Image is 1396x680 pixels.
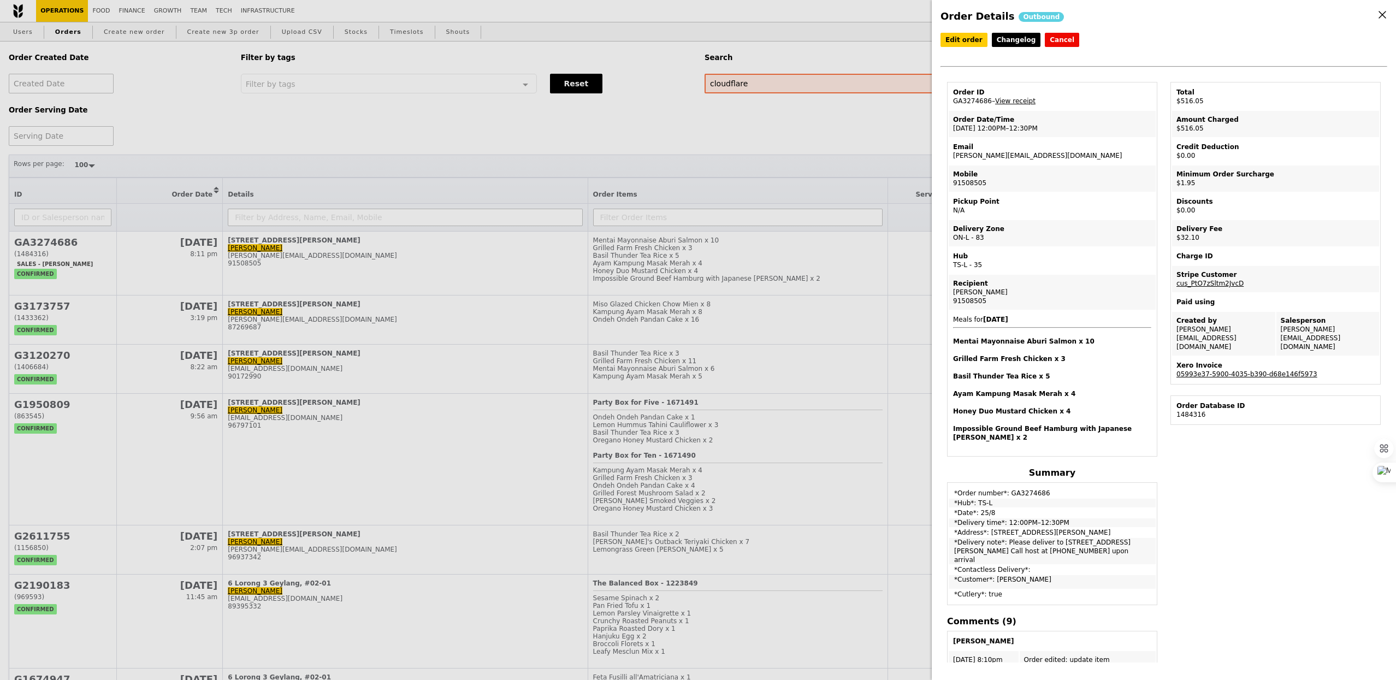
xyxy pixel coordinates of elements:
[1172,220,1379,246] td: $32.10
[949,565,1156,574] td: *Contactless Delivery*:
[949,508,1156,517] td: *Date*: 25/8
[983,316,1008,323] b: [DATE]
[953,252,1151,261] div: Hub
[1276,312,1380,356] td: [PERSON_NAME] [EMAIL_ADDRESS][DOMAIN_NAME]
[953,372,1151,381] h4: Basil Thunder Tea Rice x 5
[953,224,1151,233] div: Delivery Zone
[947,616,1157,626] h4: Comments (9)
[953,170,1151,179] div: Mobile
[1176,224,1375,233] div: Delivery Fee
[949,484,1156,498] td: *Order number*: GA3274686
[1176,298,1375,306] div: Paid using
[940,33,987,47] a: Edit order
[1172,111,1379,137] td: $516.05
[953,197,1151,206] div: Pickup Point
[953,316,1151,442] span: Meals for
[1176,88,1375,97] div: Total
[1176,370,1317,378] a: 05993e37-5900-4035-b390-d68e146f5973
[1176,143,1375,151] div: Credit Deduction
[1172,138,1379,164] td: $0.00
[940,10,1014,22] span: Order Details
[953,389,1151,398] h4: Ayam Kampung Masak Merah x 4
[949,538,1156,564] td: *Delivery note*: Please deliver to [STREET_ADDRESS][PERSON_NAME] Call host at [PHONE_NUMBER] upon...
[949,590,1156,604] td: *Cutlery*: true
[953,88,1151,97] div: Order ID
[949,528,1156,537] td: *Address*: [STREET_ADDRESS][PERSON_NAME]
[1176,270,1375,279] div: Stripe Customer
[949,499,1156,507] td: *Hub*: TS-L
[949,138,1156,164] td: [PERSON_NAME][EMAIL_ADDRESS][DOMAIN_NAME]
[1020,651,1156,669] td: Order edited: update item
[949,247,1156,274] td: TS-L - 35
[949,220,1156,246] td: ON-L - 83
[953,115,1151,124] div: Order Date/Time
[1172,193,1379,219] td: $0.00
[953,337,1151,346] h4: Mentai Mayonnaise Aburi Salmon x 10
[953,143,1151,151] div: Email
[1176,252,1375,261] div: Charge ID
[949,575,1156,589] td: *Customer*: [PERSON_NAME]
[947,468,1157,478] h4: Summary
[992,97,995,105] span: –
[1281,316,1375,325] div: Salesperson
[953,354,1151,363] h4: Grilled Farm Fresh Chicken x 3
[995,97,1036,105] a: View receipt
[949,165,1156,192] td: 91508505
[949,84,1156,110] td: GA3274686
[1176,197,1375,206] div: Discounts
[1176,115,1375,124] div: Amount Charged
[949,193,1156,219] td: N/A
[1172,165,1379,192] td: $1.95
[1019,12,1064,22] div: Outbound
[949,111,1156,137] td: [DATE] 12:00PM–12:30PM
[992,33,1041,47] a: Changelog
[953,279,1151,288] div: Recipient
[1172,312,1275,356] td: [PERSON_NAME] [EMAIL_ADDRESS][DOMAIN_NAME]
[1172,397,1379,423] td: 1484316
[953,656,1003,664] span: [DATE] 8:10pm
[1176,280,1244,287] a: cus_PtO7zSltm2JvcD
[949,518,1156,527] td: *Delivery time*: 12:00PM–12:30PM
[1045,33,1079,47] button: Cancel
[1176,401,1375,410] div: Order Database ID
[1176,361,1375,370] div: Xero Invoice
[1176,170,1375,179] div: Minimum Order Surcharge
[1176,316,1271,325] div: Created by
[953,297,1151,305] div: 91508505
[953,407,1151,416] h4: Honey Duo Mustard Chicken x 4
[1172,84,1379,110] td: $516.05
[953,424,1151,442] h4: Impossible Ground Beef Hamburg with Japanese [PERSON_NAME] x 2
[953,288,1151,297] div: [PERSON_NAME]
[953,637,1014,645] b: [PERSON_NAME]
